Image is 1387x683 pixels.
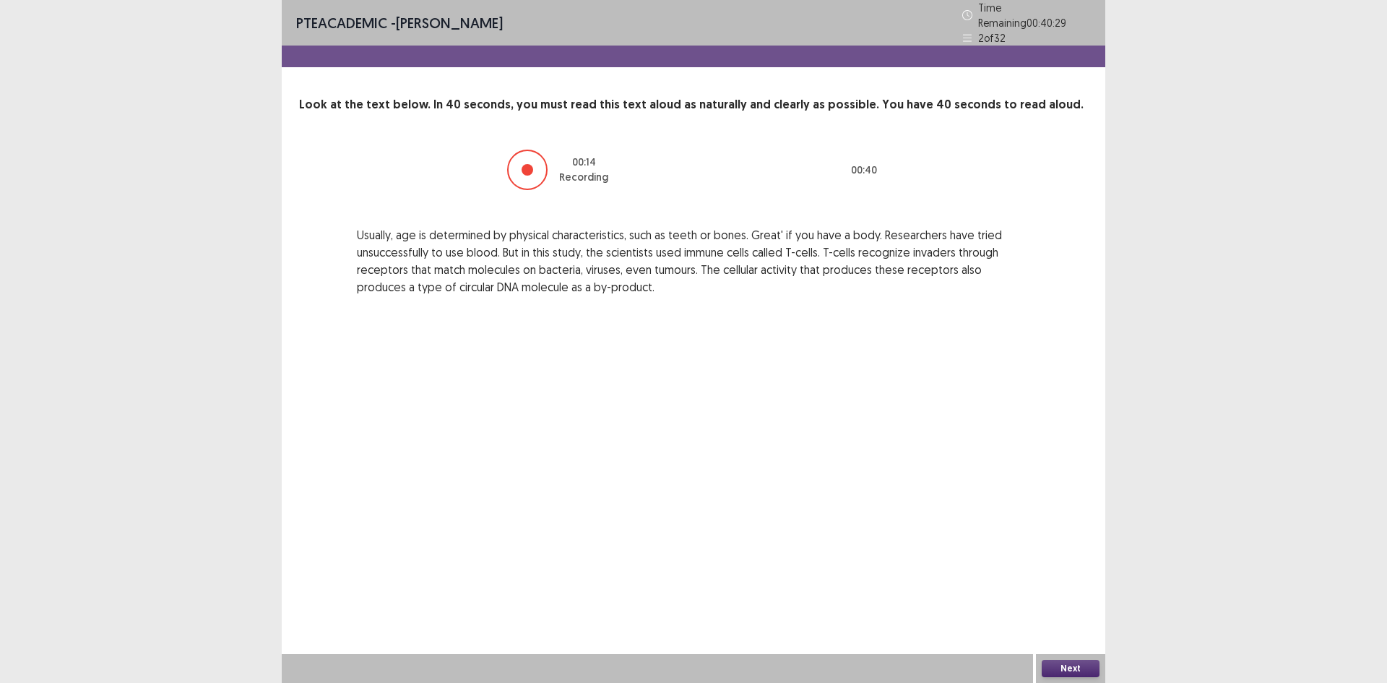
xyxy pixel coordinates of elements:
p: 00 : 14 [572,155,596,170]
p: Look at the text below. In 40 seconds, you must read this text aloud as naturally and clearly as ... [299,96,1088,113]
p: Usually, age is determined by physical characteristics, such as teeth or bones. Great' if you hav... [357,226,1030,296]
span: PTE academic [296,14,387,32]
p: 2 of 32 [978,30,1006,46]
p: Recording [559,170,608,185]
button: Next [1042,660,1099,677]
p: - [PERSON_NAME] [296,12,503,34]
p: 00 : 40 [851,163,877,178]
